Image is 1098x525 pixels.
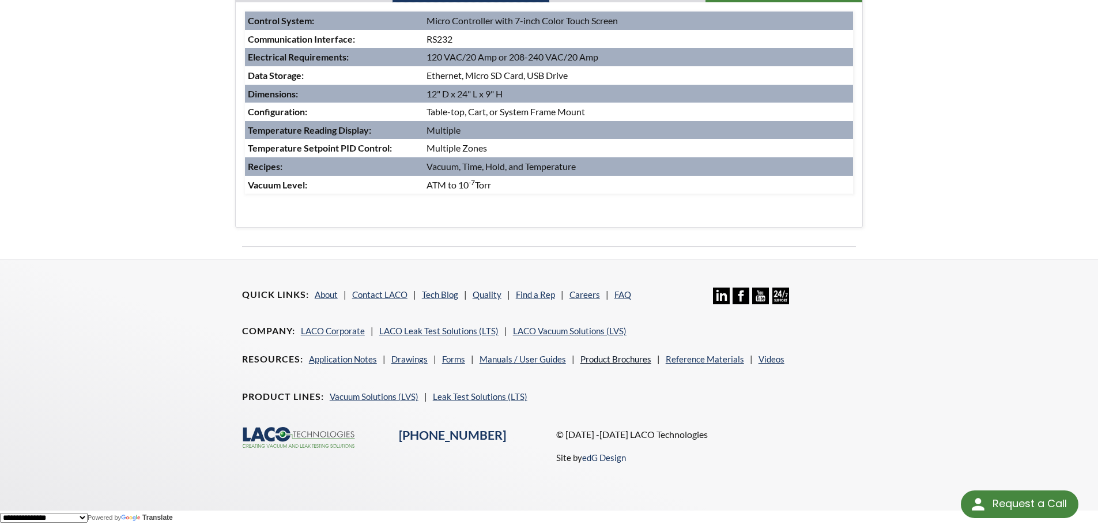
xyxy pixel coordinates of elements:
a: Vacuum Solutions (LVS) [330,391,418,402]
td: ATM to 10 Torr [424,176,854,194]
a: Quality [473,289,501,300]
img: round button [969,495,987,513]
a: Careers [569,289,600,300]
strong: Data Storage [248,70,301,81]
td: Vacuum, Time, Hold, and Temperature [424,157,854,176]
h4: Resources [242,353,303,365]
td: : [245,121,424,139]
h4: Quick Links [242,289,309,301]
td: Multiple Zones [424,139,854,157]
strong: Communication Interface [248,33,353,44]
strong: Electrical Requirements [248,51,346,62]
a: Drawings [391,354,428,364]
a: Contact LACO [352,289,407,300]
td: : [245,30,424,48]
td: : [245,139,424,157]
strong: Vacuum Level [248,179,305,190]
strong: Control System [248,15,312,26]
strong: Configuration [248,106,305,117]
a: Reference Materials [666,354,744,364]
a: Manuals / User Guides [480,354,566,364]
p: © [DATE] -[DATE] LACO Technologies [556,427,856,442]
a: Forms [442,354,465,364]
td: Ethernet, Micro SD Card, USB Drive [424,66,854,85]
td: : [245,103,424,121]
h4: Company [242,325,295,337]
td: : [245,85,424,103]
td: : [245,157,424,176]
a: About [315,289,338,300]
strong: Temperature Setpoint PID Control [248,142,390,153]
div: Request a Call [961,490,1078,518]
a: LACO Corporate [301,326,365,336]
a: Videos [759,354,784,364]
img: 24/7 Support Icon [772,288,789,304]
a: 24/7 Support [772,296,789,306]
td: Table-top, Cart, or System Frame Mount [424,103,854,121]
p: Site by [556,451,626,464]
a: Find a Rep [516,289,555,300]
sup: -7 [469,178,475,187]
a: LACO Leak Test Solutions (LTS) [379,326,499,336]
a: edG Design [582,452,626,463]
td: : [245,12,424,30]
a: Product Brochures [580,354,651,364]
a: Leak Test Solutions (LTS) [433,391,527,402]
td: 12" D x 24" L x 9" H [424,85,854,103]
a: Application Notes [309,354,377,364]
a: LACO Vacuum Solutions (LVS) [513,326,627,336]
a: Tech Blog [422,289,458,300]
td: 120 VAC/20 Amp or 208-240 VAC/20 Amp [424,48,854,66]
img: Google Translate [121,515,142,522]
a: FAQ [614,289,631,300]
td: RS232 [424,30,854,48]
td: : [245,66,424,85]
td: : [245,176,424,194]
a: Translate [121,513,173,522]
td: : [245,48,424,66]
strong: Temperature Reading Display [248,124,369,135]
a: [PHONE_NUMBER] [399,428,506,443]
td: Micro Controller with 7-inch Color Touch Screen [424,12,854,30]
div: Request a Call [993,490,1067,517]
strong: Dimensions [248,88,296,99]
h4: Product Lines [242,391,324,403]
td: Multiple [424,121,854,139]
strong: Recipes [248,161,280,172]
